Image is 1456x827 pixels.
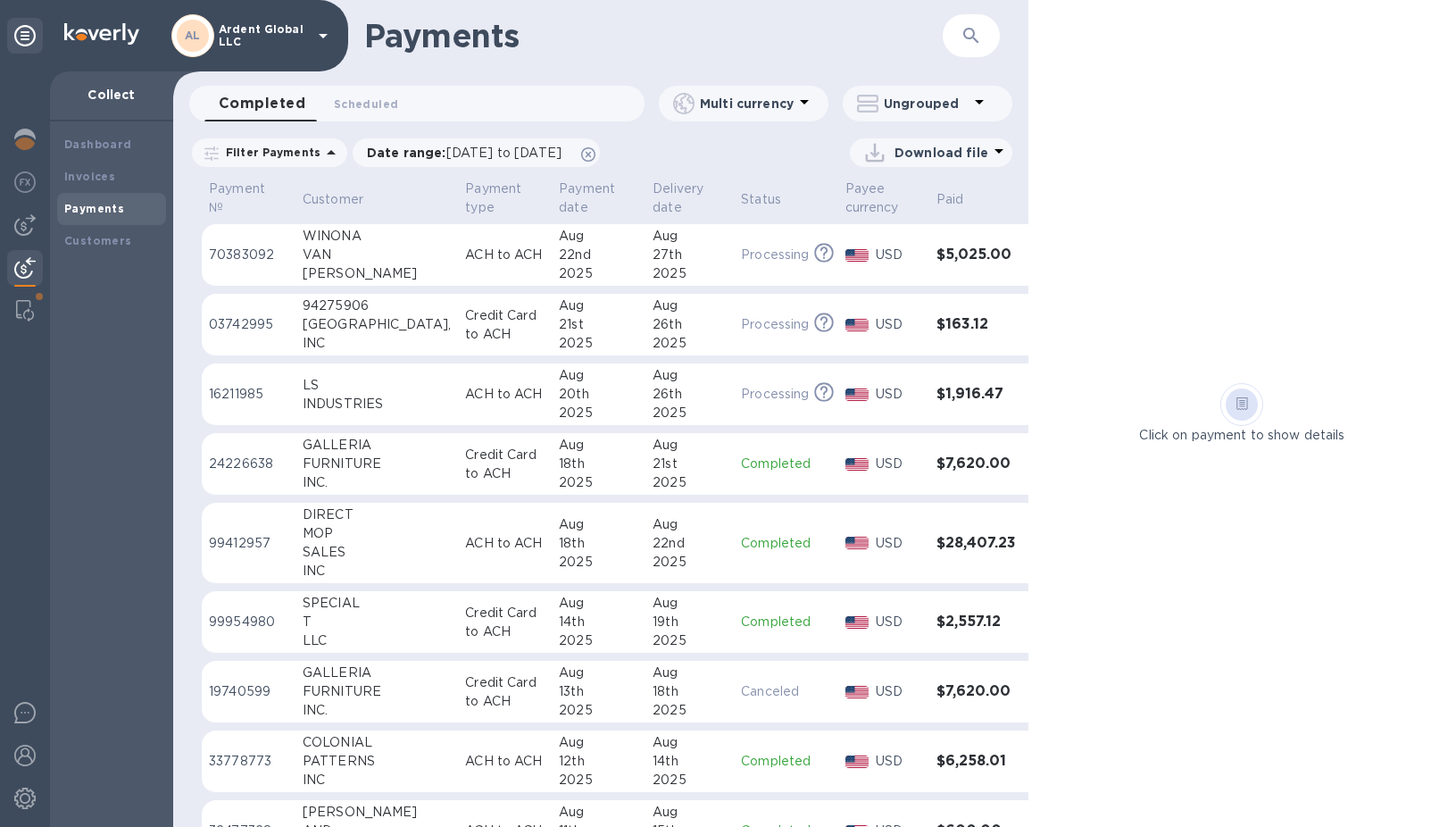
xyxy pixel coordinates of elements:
div: 2025 [653,553,727,572]
b: Dashboard [64,138,132,151]
div: Aug [653,227,727,246]
p: Credit Card to ACH [465,604,545,641]
p: Delivery date [653,180,703,217]
div: 20th [559,385,638,404]
p: Payment № [209,180,265,217]
div: 2025 [653,334,727,353]
div: 14th [559,613,638,631]
div: 2025 [559,404,638,422]
p: Payment date [559,180,615,217]
div: Aug [653,297,727,315]
p: Date range : [367,144,570,162]
img: USD [845,388,869,401]
p: Credit Card to ACH [465,446,545,483]
div: DIRECT [303,505,451,524]
p: 19740599 [209,682,288,701]
span: Delivery date [653,180,727,217]
div: 2025 [559,701,638,720]
p: Filter Payments [219,145,320,160]
span: Scheduled [334,95,398,113]
p: USD [876,534,921,553]
p: ACH to ACH [465,385,545,404]
div: COLONIAL [303,733,451,752]
span: Payment № [209,180,288,217]
p: Completed [741,752,830,771]
div: GALLERIA [303,664,451,682]
div: Aug [559,803,638,822]
div: INC [303,562,451,581]
img: USD [845,319,869,331]
p: 33778773 [209,752,288,771]
p: Processing [741,246,809,264]
div: Date range:[DATE] to [DATE] [353,138,600,167]
span: Payee currency [845,180,922,217]
p: ACH to ACH [465,246,545,264]
div: INC. [303,701,451,720]
p: USD [876,385,921,404]
div: [PERSON_NAME] [303,264,451,283]
p: USD [876,682,921,701]
div: 22nd [653,534,727,553]
div: 19th [653,613,727,631]
h3: $6,258.01 [936,753,1020,770]
div: SPECIAL [303,594,451,613]
b: Customers [64,234,132,247]
img: USD [845,616,869,629]
div: INC. [303,473,451,492]
p: 99412957 [209,534,288,553]
img: Logo [64,23,139,45]
p: Collect [64,86,159,104]
div: 22nd [559,246,638,264]
div: Aug [559,515,638,534]
div: Aug [559,733,638,752]
h3: $163.12 [936,316,1020,333]
div: 2025 [559,771,638,789]
div: GALLERIA [303,436,451,455]
b: AL [185,29,201,42]
div: SALES [303,543,451,562]
div: LS [303,376,451,395]
div: Aug [653,515,727,534]
p: Click on payment to show details [1139,426,1344,445]
p: USD [876,752,921,771]
p: 24226638 [209,455,288,473]
div: 2025 [653,701,727,720]
img: USD [845,756,869,768]
div: MOP [303,524,451,543]
div: INC [303,334,451,353]
h3: $2,557.12 [936,614,1020,631]
div: Aug [653,594,727,613]
div: PATTERNS [303,752,451,771]
img: USD [845,686,869,698]
p: ACH to ACH [465,534,545,553]
b: Payments [64,202,124,215]
div: 18th [653,682,727,701]
div: Aug [559,594,638,613]
p: USD [876,613,921,631]
p: Processing [741,315,809,334]
div: 2025 [653,473,727,492]
div: WINONA [303,227,451,246]
h1: Payments [364,17,873,54]
h3: $28,407.23 [936,535,1020,552]
div: Aug [653,803,727,822]
div: Aug [653,366,727,385]
p: Multi currency [700,95,794,113]
p: Completed [741,534,830,553]
img: USD [845,249,869,262]
p: Ungrouped [884,95,969,113]
p: ACH to ACH [465,752,545,771]
span: Completed [219,91,305,116]
div: 13th [559,682,638,701]
div: 2025 [653,631,727,650]
div: [GEOGRAPHIC_DATA], [303,315,451,334]
p: Completed [741,613,830,631]
div: Aug [559,436,638,455]
span: Payment type [465,180,545,217]
p: Status [741,190,781,209]
span: Customer [303,190,387,209]
div: T [303,613,451,631]
div: 14th [653,752,727,771]
span: Paid [936,190,987,209]
div: 2025 [653,771,727,789]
